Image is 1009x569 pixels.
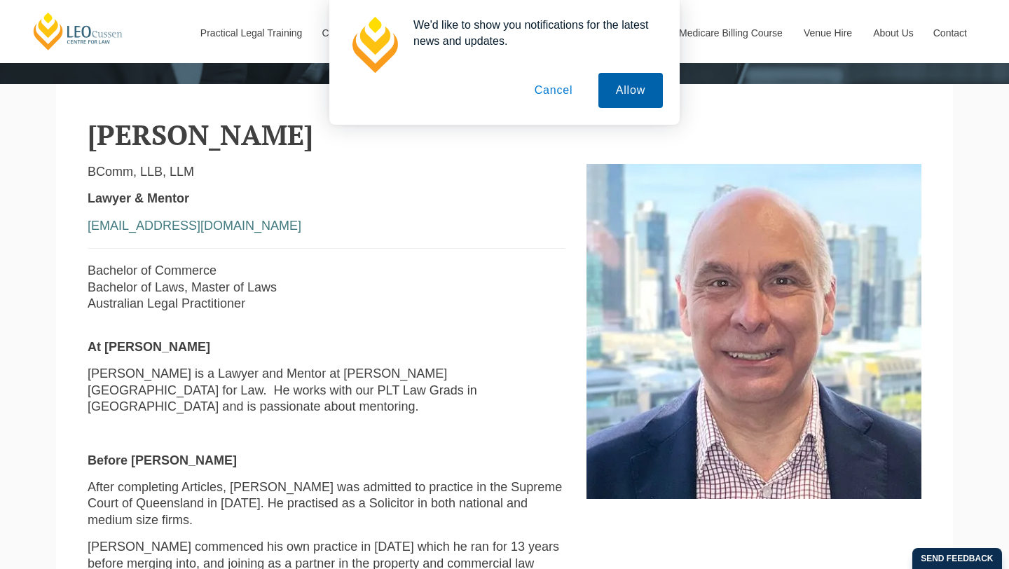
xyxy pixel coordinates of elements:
strong: Lawyer & Mentor [88,191,189,205]
a: [EMAIL_ADDRESS][DOMAIN_NAME] [88,219,301,233]
strong: At [PERSON_NAME] [88,340,210,354]
strong: Before [PERSON_NAME] [88,453,237,467]
div: We'd like to show you notifications for the latest news and updates. [402,17,663,49]
button: Cancel [517,73,591,108]
h2: [PERSON_NAME] [88,119,921,150]
p: Bachelor of Commerce Bachelor of Laws, Master of Laws Australian Legal Practitioner [88,263,565,329]
button: Allow [598,73,663,108]
img: notification icon [346,17,402,73]
p: [PERSON_NAME] is a Lawyer and Mentor at [PERSON_NAME][GEOGRAPHIC_DATA] for Law. He works with our... [88,366,565,415]
p: BComm, LLB, LLM [88,164,565,180]
span: After completing Articles, [PERSON_NAME] was admitted to practice in the Supreme Court of Queensl... [88,480,562,527]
